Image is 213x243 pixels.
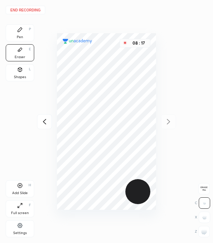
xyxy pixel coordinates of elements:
div: Z [195,226,210,237]
div: L [29,67,31,71]
div: C [195,197,210,209]
div: Add Slide [12,191,28,195]
div: E [29,47,31,51]
div: X [195,212,210,223]
div: Shapes [14,75,26,79]
div: 08 : 17 [130,41,147,46]
div: Settings [13,231,27,235]
div: Pen [17,35,23,39]
img: logo.38c385cc.svg [63,39,92,43]
div: F [29,203,31,207]
div: P [29,27,31,31]
span: Erase all [199,186,209,191]
button: End recording [6,6,45,14]
div: Eraser [15,55,25,59]
div: Full screen [11,211,29,215]
div: H [28,183,31,187]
